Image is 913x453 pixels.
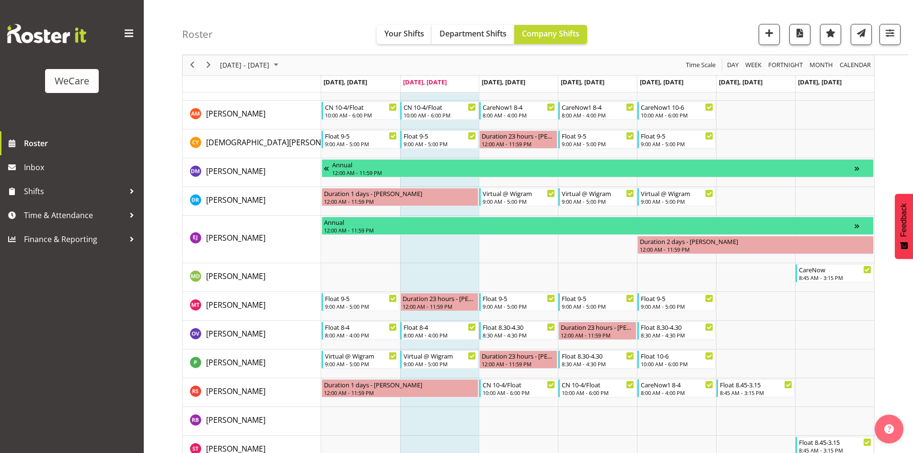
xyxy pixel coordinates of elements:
div: 12:00 AM - 11:59 PM [482,140,555,148]
span: [PERSON_NAME] [206,357,266,368]
div: CN 10-4/Float [404,102,476,112]
span: Time & Attendance [24,208,125,222]
div: Olive Vermazen"s event - Duration 23 hours - Olive Vermazen Begin From Thursday, October 9, 2025 ... [558,322,636,340]
a: [PERSON_NAME] [206,232,266,244]
div: 10:00 AM - 6:00 PM [325,111,397,119]
div: 10:00 AM - 6:00 PM [483,389,555,396]
div: 9:00 AM - 5:00 PM [404,140,476,148]
div: 8:30 AM - 4:30 PM [562,360,634,368]
div: Float 8-4 [404,322,476,332]
div: Rhianne Sharples"s event - CN 10-4/Float Begin From Thursday, October 9, 2025 at 10:00:00 AM GMT+... [558,379,636,397]
a: [PERSON_NAME] [206,108,266,119]
span: Your Shifts [384,28,424,39]
span: Roster [24,136,139,151]
a: [PERSON_NAME] [206,270,266,282]
div: Float 9-5 [483,293,555,303]
div: 8:00 AM - 4:00 PM [483,111,555,119]
div: Christianna Yu"s event - Float 9-5 Begin From Thursday, October 9, 2025 at 9:00:00 AM GMT+13:00 E... [558,130,636,149]
button: Timeline Month [808,59,835,71]
span: [PERSON_NAME] [206,166,266,176]
button: Your Shifts [377,25,432,44]
div: Monique Telford"s event - Float 9-5 Begin From Monday, October 6, 2025 at 9:00:00 AM GMT+13:00 En... [322,293,400,311]
div: CareNow1 10-6 [641,102,713,112]
div: Duration 1 days - [PERSON_NAME] [324,188,476,198]
button: Filter Shifts [879,24,901,45]
div: 8:00 AM - 4:00 PM [404,331,476,339]
div: 12:00 AM - 11:59 PM [561,331,634,339]
button: Next [202,59,215,71]
td: Rhianne Sharples resource [183,378,321,407]
div: Duration 23 hours - [PERSON_NAME] [403,293,476,303]
div: Deepti Mahajan"s event - Annual Begin From Tuesday, September 30, 2025 at 12:00:00 AM GMT+13:00 E... [322,159,874,177]
h4: Roster [182,29,213,40]
div: CareNow1 8-4 [641,380,713,389]
div: Annual [324,217,855,227]
div: Rhianne Sharples"s event - Duration 1 days - Rhianne Sharples Begin From Monday, October 6, 2025 ... [322,379,479,397]
div: 9:00 AM - 5:00 PM [641,197,713,205]
button: Month [838,59,873,71]
button: Department Shifts [432,25,514,44]
div: next period [200,55,217,75]
td: Ruby Beaumont resource [183,407,321,436]
span: Week [744,59,763,71]
div: Virtual @ Wigram [483,188,555,198]
img: help-xxl-2.png [884,424,894,434]
div: 9:00 AM - 5:00 PM [325,360,397,368]
div: Float 8.30-4.30 [483,322,555,332]
div: previous period [184,55,200,75]
a: [PERSON_NAME] [206,385,266,397]
div: Virtual @ Wigram [562,188,634,198]
button: Timeline Week [744,59,763,71]
div: Monique Telford"s event - Float 9-5 Begin From Friday, October 10, 2025 at 9:00:00 AM GMT+13:00 E... [637,293,716,311]
span: [DATE] - [DATE] [219,59,270,71]
div: WeCare [55,74,89,88]
div: Float 9-5 [641,131,713,140]
div: CareNow1 8-4 [483,102,555,112]
button: Download a PDF of the roster according to the set date range. [789,24,810,45]
div: CN 10-4/Float [325,102,397,112]
span: [PERSON_NAME] [206,328,266,339]
span: Finance & Reporting [24,232,125,246]
div: 9:00 AM - 5:00 PM [562,197,634,205]
button: Time Scale [684,59,717,71]
div: Rhianne Sharples"s event - CareNow1 8-4 Begin From Friday, October 10, 2025 at 8:00:00 AM GMT+13:... [637,379,716,397]
div: October 06 - 12, 2025 [217,55,284,75]
a: [PERSON_NAME] [206,414,266,426]
a: [PERSON_NAME] [206,299,266,311]
span: Company Shifts [522,28,579,39]
span: [PERSON_NAME] [206,386,266,396]
div: Annual [332,160,855,169]
div: Float 8.45-3.15 [720,380,792,389]
span: Department Shifts [439,28,507,39]
div: 9:00 AM - 5:00 PM [325,302,397,310]
div: CareNow1 8-4 [562,102,634,112]
div: Float 8.30-4.30 [562,351,634,360]
div: 12:00 AM - 11:59 PM [640,245,871,253]
div: Float 8.30-4.30 [641,322,713,332]
div: 10:00 AM - 6:00 PM [404,111,476,119]
div: Olive Vermazen"s event - Float 8-4 Begin From Tuesday, October 7, 2025 at 8:00:00 AM GMT+13:00 En... [400,322,478,340]
div: 10:00 AM - 6:00 PM [562,389,634,396]
div: Pooja Prabhu"s event - Virtual @ Wigram Begin From Tuesday, October 7, 2025 at 9:00:00 AM GMT+13:... [400,350,478,369]
span: [DATE], [DATE] [403,78,447,86]
div: 10:00 AM - 6:00 PM [641,360,713,368]
span: Time Scale [685,59,717,71]
td: Marie-Claire Dickson-Bakker resource [183,263,321,292]
div: Float 9-5 [404,131,476,140]
a: [PERSON_NAME] [206,165,266,177]
div: 8:00 AM - 4:00 PM [325,331,397,339]
div: Float 9-5 [562,293,634,303]
div: 9:00 AM - 5:00 PM [483,302,555,310]
div: Duration 23 hours - [PERSON_NAME] [482,351,555,360]
div: Deepti Raturi"s event - Virtual @ Wigram Begin From Wednesday, October 8, 2025 at 9:00:00 AM GMT+... [479,188,557,206]
button: October 2025 [219,59,283,71]
div: 12:00 AM - 11:59 PM [403,302,476,310]
div: Virtual @ Wigram [404,351,476,360]
div: Duration 23 hours - [PERSON_NAME] [482,131,555,140]
div: Deepti Raturi"s event - Duration 1 days - Deepti Raturi Begin From Monday, October 6, 2025 at 12:... [322,188,479,206]
span: [DATE], [DATE] [798,78,842,86]
div: 8:30 AM - 4:30 PM [483,331,555,339]
td: Deepti Mahajan resource [183,158,321,187]
div: Float 8.45-3.15 [799,437,871,447]
span: Fortnight [767,59,804,71]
